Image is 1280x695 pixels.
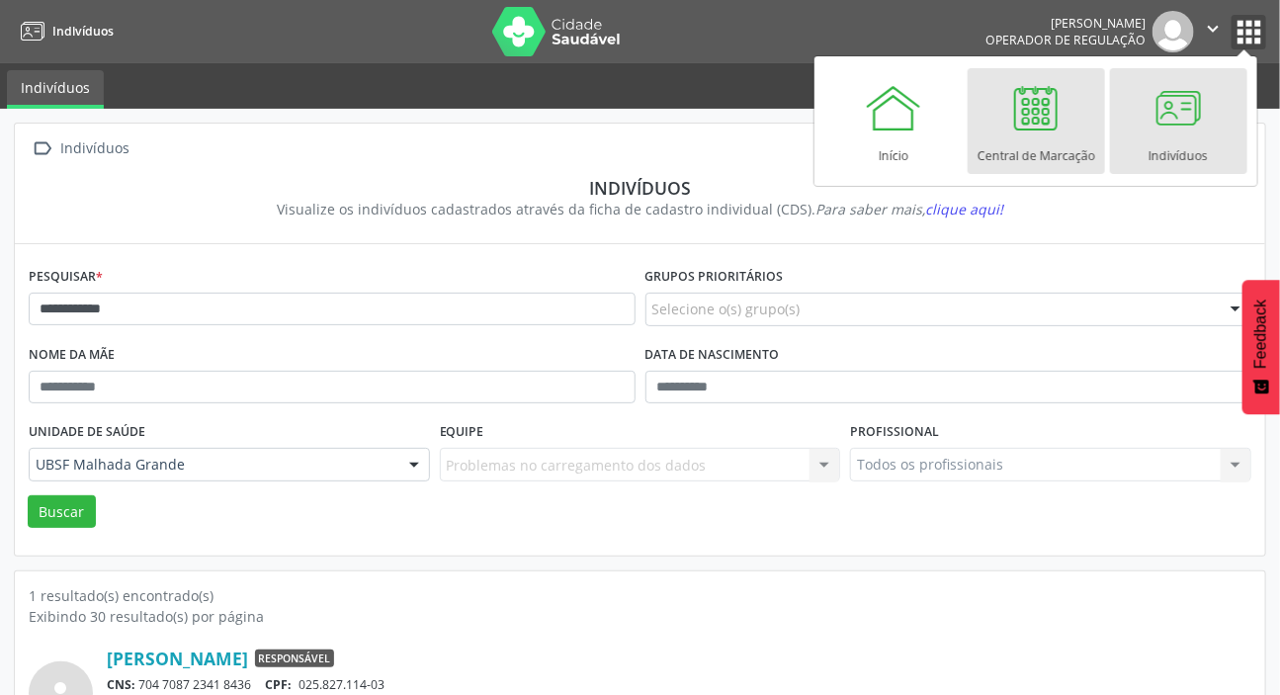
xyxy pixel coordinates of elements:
[7,70,104,109] a: Indivíduos
[14,15,114,47] a: Indivíduos
[440,417,484,448] label: Equipe
[652,299,801,319] span: Selecione o(s) grupo(s)
[107,676,1251,693] div: 704 7087 2341 8436
[299,676,384,693] span: 025.827.114-03
[645,262,784,293] label: Grupos prioritários
[825,68,963,174] a: Início
[1152,11,1194,52] img: img
[266,676,293,693] span: CPF:
[1232,15,1266,49] button: apps
[1202,18,1224,40] i: 
[29,134,57,163] i: 
[1252,300,1270,369] span: Feedback
[28,495,96,529] button: Buscar
[645,340,780,371] label: Data de nascimento
[1242,280,1280,414] button: Feedback - Mostrar pesquisa
[29,262,103,293] label: Pesquisar
[29,134,133,163] a:  Indivíduos
[968,68,1105,174] a: Central de Marcação
[985,32,1146,48] span: Operador de regulação
[29,417,145,448] label: Unidade de saúde
[43,199,1237,219] div: Visualize os indivíduos cadastrados através da ficha de cadastro individual (CDS).
[1194,11,1232,52] button: 
[255,650,334,667] span: Responsável
[52,23,114,40] span: Indivíduos
[1110,68,1247,174] a: Indivíduos
[815,200,1003,218] i: Para saber mais,
[107,648,248,669] a: [PERSON_NAME]
[36,455,389,475] span: UBSF Malhada Grande
[29,606,1251,627] div: Exibindo 30 resultado(s) por página
[850,417,939,448] label: Profissional
[43,177,1237,199] div: Indivíduos
[29,585,1251,606] div: 1 resultado(s) encontrado(s)
[107,676,135,693] span: CNS:
[925,200,1003,218] span: clique aqui!
[29,340,115,371] label: Nome da mãe
[57,134,133,163] div: Indivíduos
[985,15,1146,32] div: [PERSON_NAME]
